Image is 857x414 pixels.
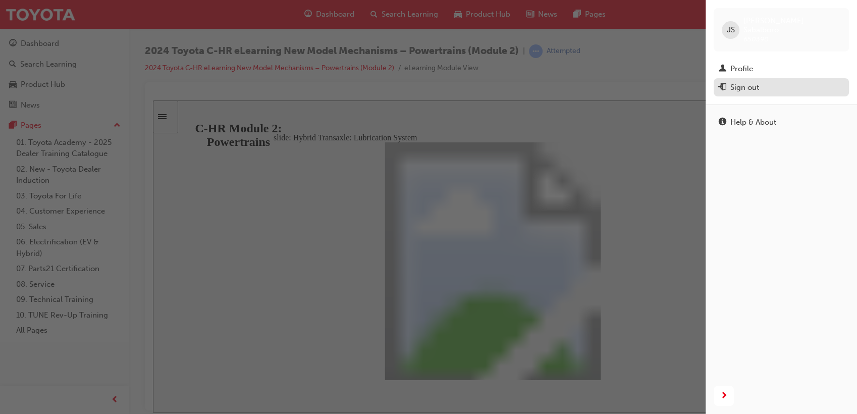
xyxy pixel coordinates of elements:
button: Settings [660,289,676,301]
span: info-icon [719,118,726,127]
label: Zoom to fit [660,301,679,328]
span: man-icon [719,65,726,74]
div: misc controls [634,280,675,313]
span: 650390 [743,35,769,43]
a: Profile [714,60,849,78]
span: JS [726,24,734,36]
span: exit-icon [719,83,726,92]
a: Help & About [714,113,849,132]
div: Help & About [730,117,776,128]
span: [PERSON_NAME] Sabalboro [743,16,841,34]
div: Sign out [730,82,759,93]
div: Profile [730,63,753,75]
button: Sign out [714,78,849,97]
button: Mute (Ctrl+Alt+M) [639,288,656,300]
input: volume [640,301,706,309]
span: next-icon [720,390,728,402]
